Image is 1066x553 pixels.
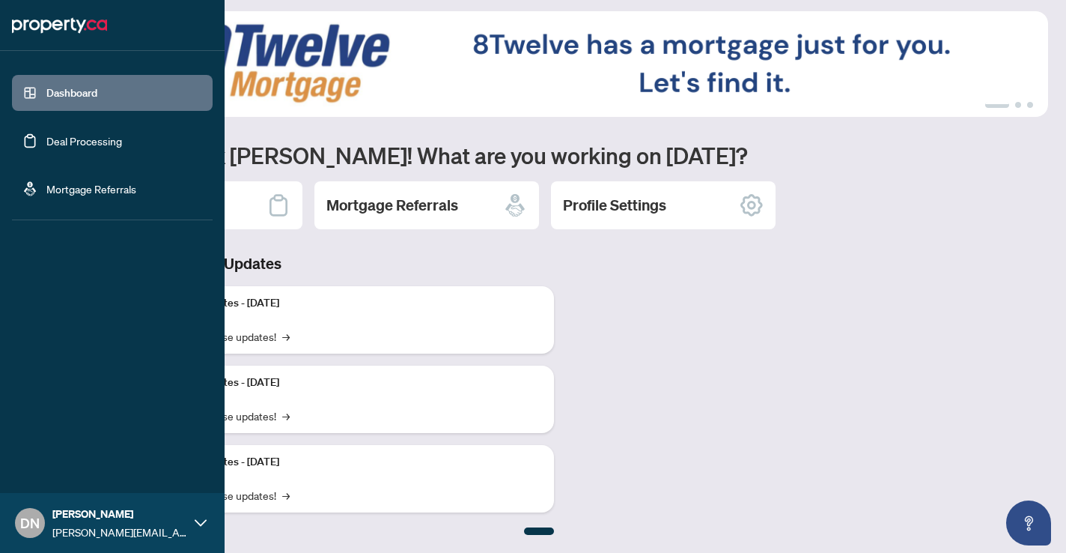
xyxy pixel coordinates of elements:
span: DN [20,513,40,534]
a: Dashboard [46,86,97,100]
p: Platform Updates - [DATE] [157,295,542,312]
img: Slide 0 [78,11,1048,117]
h2: Profile Settings [563,195,666,216]
p: Platform Updates - [DATE] [157,454,542,471]
a: Mortgage Referrals [46,182,136,196]
span: → [282,487,290,504]
span: [PERSON_NAME] [52,506,187,522]
span: [PERSON_NAME][EMAIL_ADDRESS][DOMAIN_NAME] [52,524,187,540]
h3: Brokerage & Industry Updates [78,253,554,274]
button: 2 [1015,102,1021,108]
img: logo [12,13,107,37]
h1: Welcome back [PERSON_NAME]! What are you working on [DATE]? [78,141,1048,169]
p: Platform Updates - [DATE] [157,375,542,391]
button: Open asap [1006,501,1051,546]
button: 1 [985,102,1009,108]
span: → [282,408,290,424]
a: Deal Processing [46,134,122,148]
span: → [282,328,290,345]
button: 3 [1027,102,1033,108]
h2: Mortgage Referrals [326,195,458,216]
